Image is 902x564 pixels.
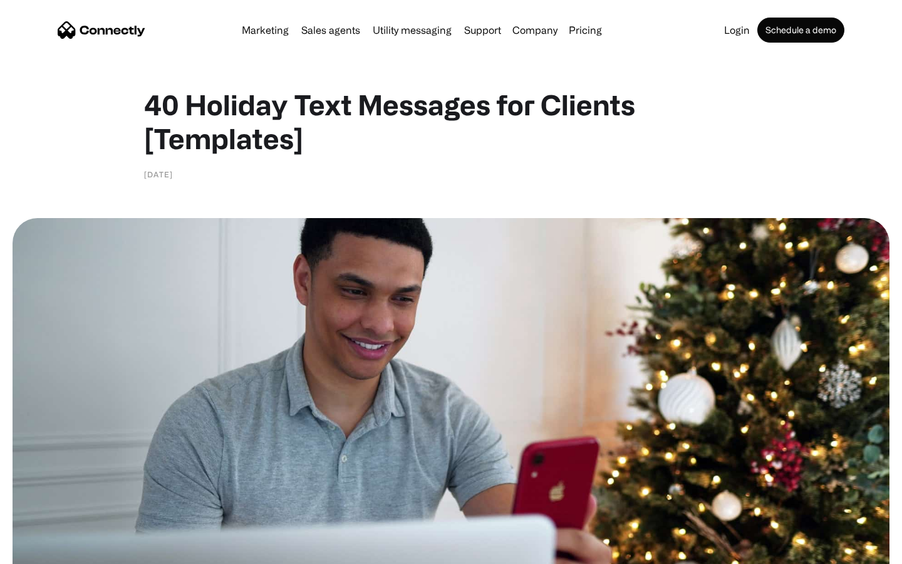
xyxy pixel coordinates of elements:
a: Support [459,25,506,35]
a: Utility messaging [368,25,457,35]
a: Marketing [237,25,294,35]
a: Sales agents [296,25,365,35]
h1: 40 Holiday Text Messages for Clients [Templates] [144,88,758,155]
a: Schedule a demo [757,18,844,43]
a: Pricing [564,25,607,35]
a: Login [719,25,755,35]
div: Company [512,21,557,39]
ul: Language list [25,542,75,560]
aside: Language selected: English [13,542,75,560]
div: [DATE] [144,168,173,180]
